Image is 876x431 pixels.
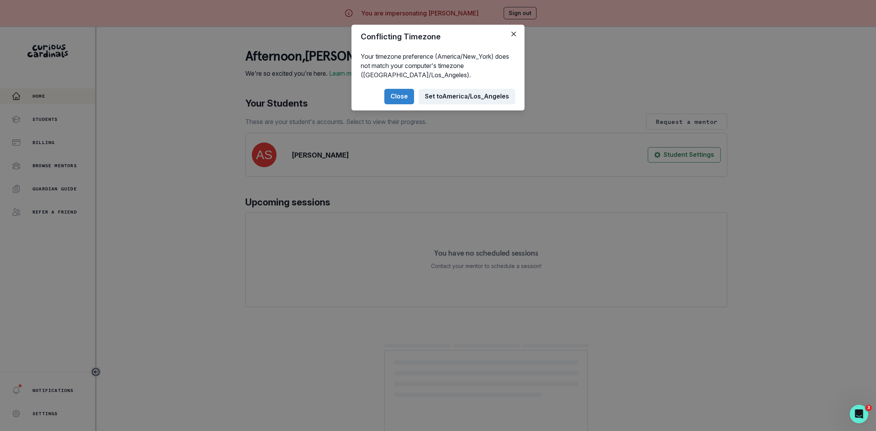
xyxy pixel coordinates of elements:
[384,89,414,104] button: Close
[419,89,515,104] button: Set toAmerica/Los_Angeles
[351,25,525,49] header: Conflicting Timezone
[508,28,520,40] button: Close
[866,405,872,411] span: 3
[351,49,525,83] div: Your timezone preference (America/New_York) does not match your computer's timezone ([GEOGRAPHIC_...
[850,405,868,423] iframe: Intercom live chat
